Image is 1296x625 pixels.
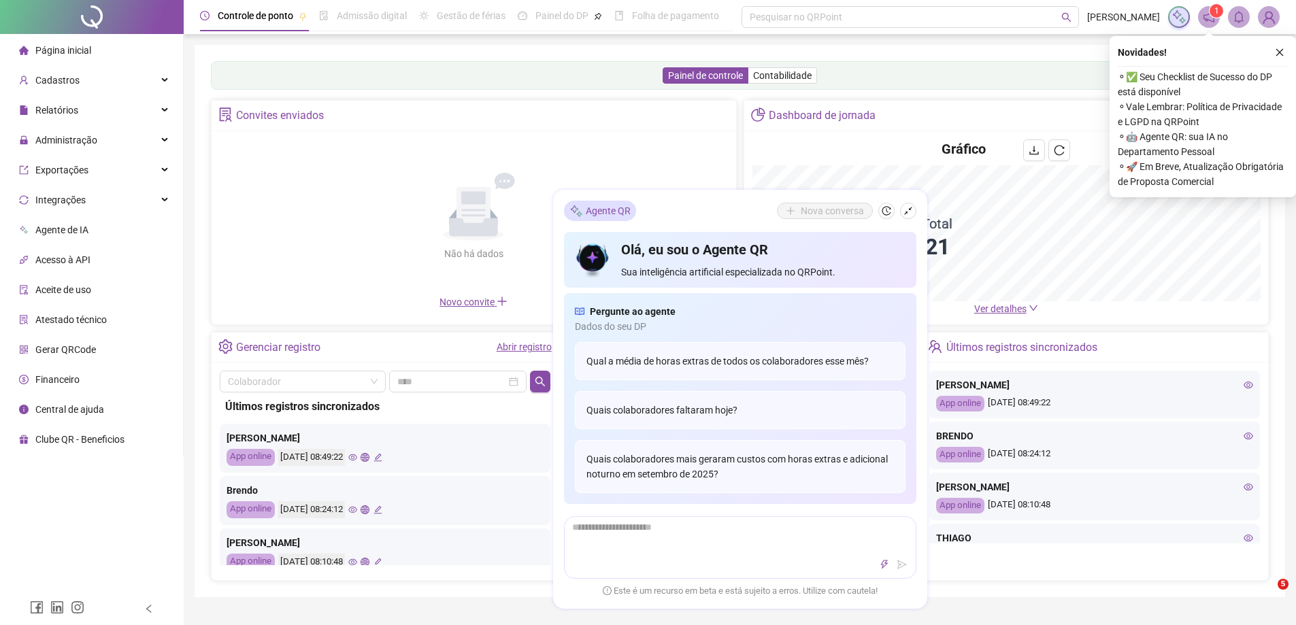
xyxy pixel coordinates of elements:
span: file [19,105,29,115]
span: dollar [19,375,29,384]
span: eye [1244,380,1253,390]
span: history [882,206,891,216]
span: Clube QR - Beneficios [35,434,124,445]
span: ⚬ 🚀 Em Breve, Atualização Obrigatória de Proposta Comercial [1118,159,1288,189]
span: export [19,165,29,175]
span: ⚬ 🤖 Agente QR: sua IA no Departamento Pessoal [1118,129,1288,159]
div: [PERSON_NAME] [227,430,544,445]
span: global [361,505,369,514]
div: App online [227,449,275,466]
h4: Olá, eu sou o Agente QR [621,240,905,259]
span: eye [1244,431,1253,441]
div: [DATE] 08:24:12 [278,501,345,518]
span: qrcode [19,345,29,354]
span: home [19,46,29,55]
span: [PERSON_NAME] [1087,10,1160,24]
div: [DATE] 08:10:48 [936,498,1253,513]
span: search [1061,12,1071,22]
div: Últimos registros sincronizados [225,398,545,415]
div: [PERSON_NAME] [936,377,1253,392]
span: facebook [30,601,44,614]
div: [DATE] 08:49:22 [936,396,1253,411]
a: Abrir registro [497,341,552,352]
span: pushpin [299,12,307,20]
span: lock [19,135,29,145]
span: search [535,376,546,387]
span: Contabilidade [753,70,812,81]
span: Dados do seu DP [575,319,905,334]
span: Acesso à API [35,254,90,265]
button: thunderbolt [876,556,893,573]
span: team [928,339,942,354]
span: Painel de controle [668,70,743,81]
div: Quais colaboradores mais geraram custos com horas extras e adicional noturno em setembro de 2025? [575,440,905,493]
span: read [575,304,584,319]
span: Relatórios [35,105,78,116]
span: global [361,558,369,567]
span: plus [497,296,508,307]
img: icon [575,240,611,280]
button: Nova conversa [777,203,873,219]
sup: 1 [1210,4,1223,18]
span: Financeiro [35,374,80,385]
div: [PERSON_NAME] [936,479,1253,494]
span: setting [218,339,233,354]
span: Ver detalhes [974,303,1027,314]
div: Convites enviados [236,104,324,127]
span: eye [1244,533,1253,543]
span: sync [19,195,29,205]
span: 1 [1214,6,1219,16]
span: clock-circle [200,11,210,20]
div: Quais colaboradores faltaram hoje? [575,391,905,429]
iframe: Intercom live chat [1250,579,1282,611]
span: pie-chart [751,107,765,122]
span: audit [19,285,29,294]
span: Admissão digital [337,10,407,21]
span: download [1029,145,1040,156]
img: 74145 [1259,7,1279,27]
span: Pergunte ao agente [590,304,676,319]
span: ⚬ Vale Lembrar: Política de Privacidade e LGPD na QRPoint [1118,99,1288,129]
span: 5 [1278,579,1289,590]
span: notification [1203,11,1215,23]
span: linkedin [50,601,64,614]
div: Qual a média de horas extras de todos os colaboradores esse mês? [575,342,905,380]
div: Brendo [227,483,544,498]
span: thunderbolt [880,560,889,569]
span: eye [348,558,357,567]
div: [DATE] 08:49:22 [278,449,345,466]
img: sparkle-icon.fc2bf0ac1784a2077858766a79e2daf3.svg [1172,10,1186,24]
span: solution [218,107,233,122]
span: info-circle [19,405,29,414]
div: App online [936,447,984,462]
div: [DATE] 08:10:48 [278,554,345,571]
span: edit [373,505,382,514]
span: user-add [19,75,29,85]
span: reload [1054,145,1065,156]
span: eye [348,505,357,514]
div: THIAGO [936,530,1253,545]
span: Central de ajuda [35,404,104,415]
span: ⚬ ✅ Seu Checklist de Sucesso do DP está disponível [1118,69,1288,99]
span: close [1275,48,1284,57]
img: sparkle-icon.fc2bf0ac1784a2077858766a79e2daf3.svg [569,203,583,218]
div: App online [227,554,275,571]
span: Administração [35,135,97,146]
span: dashboard [518,11,527,20]
span: global [361,453,369,462]
span: sun [419,11,429,20]
span: Folha de pagamento [632,10,719,21]
span: Novo convite [439,297,508,307]
span: Sua inteligência artificial especializada no QRPoint. [621,265,905,280]
div: Não há dados [411,246,536,261]
span: Cadastros [35,75,80,86]
span: pushpin [594,12,602,20]
span: down [1029,303,1038,313]
span: api [19,255,29,265]
span: solution [19,315,29,324]
div: Últimos registros sincronizados [946,336,1097,359]
div: App online [936,498,984,513]
span: Exportações [35,165,88,175]
span: edit [373,453,382,462]
span: exclamation-circle [603,586,612,594]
